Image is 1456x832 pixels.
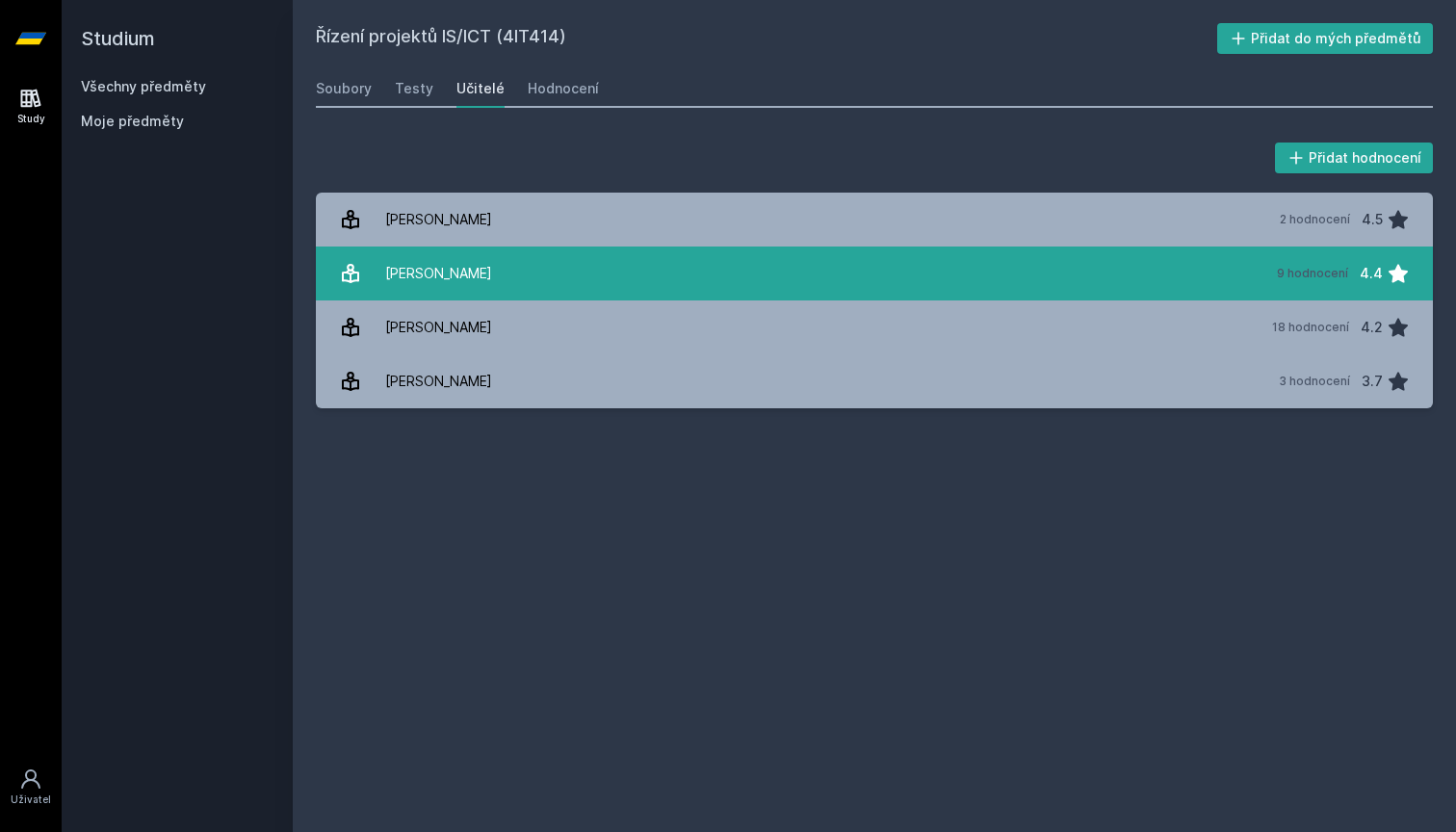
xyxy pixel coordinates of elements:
[1277,266,1348,281] div: 9 hodnocení
[385,254,492,293] div: [PERSON_NAME]
[316,23,1217,54] h2: Řízení projektů IS/ICT (4IT414)
[316,354,1433,408] a: [PERSON_NAME] 3 hodnocení 3.7
[316,247,1433,300] a: [PERSON_NAME] 9 hodnocení 4.4
[395,69,433,108] a: Testy
[1361,308,1383,347] div: 4.2
[4,77,58,136] a: Study
[385,200,492,239] div: [PERSON_NAME]
[1272,320,1349,335] div: 18 hodnocení
[385,308,492,347] div: [PERSON_NAME]
[81,78,206,94] a: Všechny předměty
[316,79,372,98] div: Soubory
[456,69,505,108] a: Učitelé
[1217,23,1434,54] button: Přidat do mých předmětů
[316,193,1433,247] a: [PERSON_NAME] 2 hodnocení 4.5
[1362,362,1383,401] div: 3.7
[1360,254,1383,293] div: 4.4
[316,300,1433,354] a: [PERSON_NAME] 18 hodnocení 4.2
[1280,212,1350,227] div: 2 hodnocení
[1362,200,1383,239] div: 4.5
[528,69,599,108] a: Hodnocení
[528,79,599,98] div: Hodnocení
[395,79,433,98] div: Testy
[316,69,372,108] a: Soubory
[81,112,184,131] span: Moje předměty
[1279,374,1350,389] div: 3 hodnocení
[385,362,492,401] div: [PERSON_NAME]
[4,758,58,817] a: Uživatel
[456,79,505,98] div: Učitelé
[11,793,51,807] div: Uživatel
[1275,143,1434,173] button: Přidat hodnocení
[17,112,45,126] div: Study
